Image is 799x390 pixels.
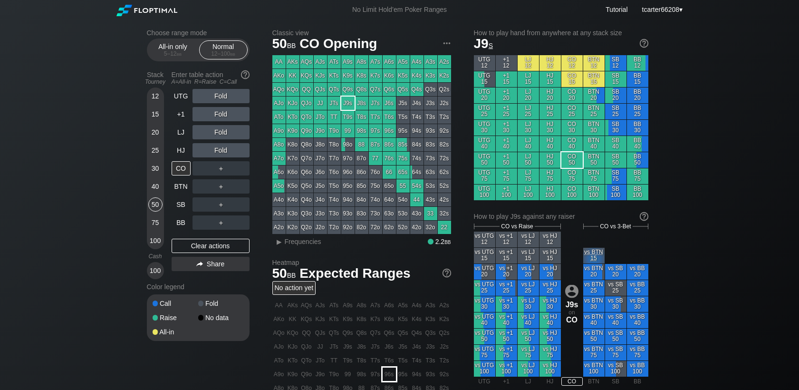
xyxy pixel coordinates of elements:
div: AA [272,55,286,68]
div: T9o [327,124,341,137]
div: Q9o [300,124,313,137]
div: SB 75 [605,168,626,184]
div: K6o [286,166,299,179]
span: bb [177,50,182,57]
img: ellipsis.fd386fe8.svg [442,38,452,49]
div: UTG 40 [474,136,495,152]
div: All-in [153,329,198,335]
div: UTG 75 [474,168,495,184]
div: AKs [286,55,299,68]
div: K4s [410,69,424,82]
div: BTN 15 [583,71,605,87]
div: K8o [286,138,299,151]
div: A4s [410,55,424,68]
div: 25 [148,143,163,157]
div: BB 50 [627,152,648,168]
div: ＋ [193,161,250,175]
div: AQo [272,83,286,96]
div: UTG 25 [474,104,495,119]
div: 43s [424,193,437,206]
div: 74o [369,193,382,206]
div: A7o [272,152,286,165]
div: KQs [300,69,313,82]
div: Q2s [438,83,451,96]
div: 5 – 12 [153,50,193,57]
div: JJ [314,97,327,110]
div: TT [327,110,341,124]
div: BB 12 [627,55,648,71]
div: 44 [410,193,424,206]
div: K3s [424,69,437,82]
div: 54s [410,179,424,193]
div: 53o [396,207,410,220]
div: T7o [327,152,341,165]
div: ATs [327,55,341,68]
div: 65s [396,166,410,179]
div: HJ 30 [539,120,561,136]
div: Fold [193,107,250,121]
div: KTo [286,110,299,124]
div: +1 [172,107,191,121]
div: HJ 40 [539,136,561,152]
div: LJ 40 [518,136,539,152]
div: A4o [272,193,286,206]
div: SB 100 [605,185,626,200]
div: 94o [341,193,355,206]
div: 93o [341,207,355,220]
div: 64s [410,166,424,179]
div: 100 [148,234,163,248]
div: +1 100 [496,185,517,200]
div: BTN 100 [583,185,605,200]
div: Q9s [341,83,355,96]
div: 83o [355,207,368,220]
div: BTN 30 [583,120,605,136]
img: help.32db89a4.svg [240,69,250,80]
div: 30 [148,161,163,175]
div: Q5o [300,179,313,193]
div: J6o [314,166,327,179]
div: K5o [286,179,299,193]
div: T8o [327,138,341,151]
div: K2o [286,221,299,234]
div: AJo [272,97,286,110]
span: CO Opening [298,37,378,52]
div: LJ 30 [518,120,539,136]
div: Q8o [300,138,313,151]
div: +1 15 [496,71,517,87]
div: CO 12 [561,55,583,71]
div: ＋ [193,197,250,212]
div: 86o [355,166,368,179]
div: BTN 40 [583,136,605,152]
div: ＋ [193,215,250,230]
div: UTG [172,89,191,103]
div: 98o [341,138,355,151]
div: 54o [396,193,410,206]
div: 32s [438,207,451,220]
div: KJs [314,69,327,82]
div: T4s [410,110,424,124]
div: 87s [369,138,382,151]
div: J6s [383,97,396,110]
div: LJ 15 [518,71,539,87]
div: A8o [272,138,286,151]
div: 95s [396,124,410,137]
div: LJ 25 [518,104,539,119]
div: CO 40 [561,136,583,152]
div: J3s [424,97,437,110]
div: Fold [193,125,250,139]
div: J4o [314,193,327,206]
div: HJ [172,143,191,157]
div: K5s [396,69,410,82]
div: 88 [355,138,368,151]
div: QJo [300,97,313,110]
div: K7o [286,152,299,165]
div: Q4o [300,193,313,206]
div: 76o [369,166,382,179]
div: KTs [327,69,341,82]
div: A9o [272,124,286,137]
div: T5o [327,179,341,193]
div: A2o [272,221,286,234]
div: 82o [355,221,368,234]
div: A7s [369,55,382,68]
div: J4s [410,97,424,110]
